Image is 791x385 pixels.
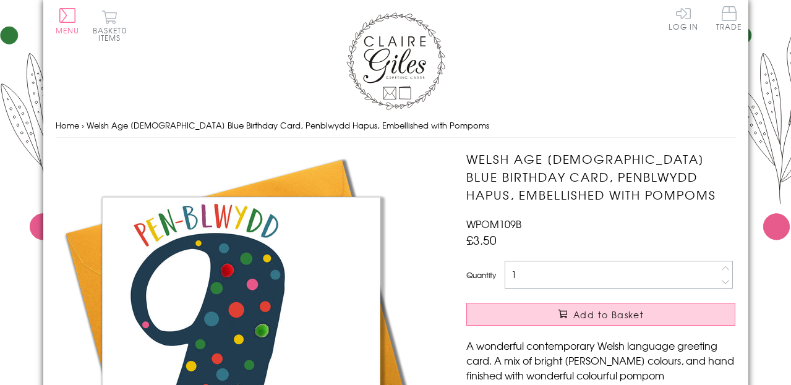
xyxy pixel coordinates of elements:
[56,25,80,36] span: Menu
[56,113,736,138] nav: breadcrumbs
[466,231,497,248] span: £3.50
[56,8,80,34] button: Menu
[346,12,445,110] img: Claire Giles Greetings Cards
[573,308,644,321] span: Add to Basket
[466,269,496,281] label: Quantity
[98,25,127,43] span: 0 items
[93,10,127,41] button: Basket0 items
[466,150,735,203] h1: Welsh Age [DEMOGRAPHIC_DATA] Blue Birthday Card, Penblwydd Hapus, Embellished with Pompoms
[56,119,79,131] a: Home
[87,119,489,131] span: Welsh Age [DEMOGRAPHIC_DATA] Blue Birthday Card, Penblwydd Hapus, Embellished with Pompoms
[466,216,521,231] span: WPOM109B
[716,6,742,30] span: Trade
[669,6,698,30] a: Log In
[716,6,742,33] a: Trade
[466,303,735,326] button: Add to Basket
[82,119,84,131] span: ›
